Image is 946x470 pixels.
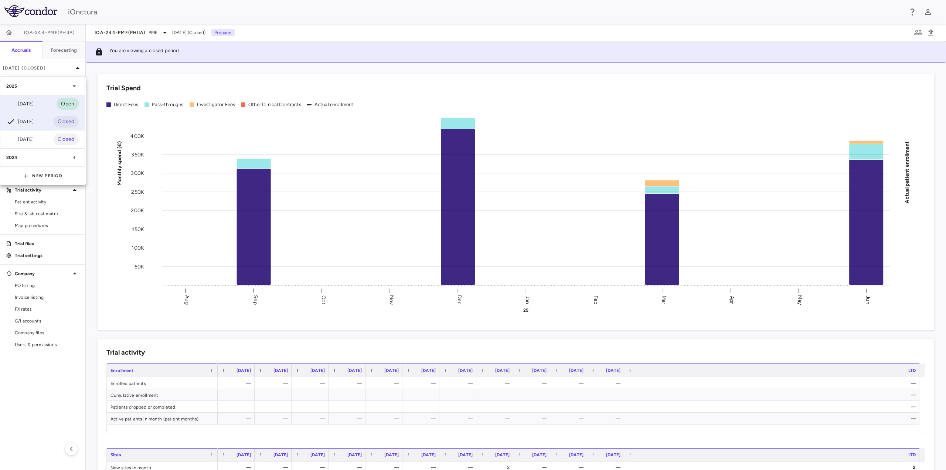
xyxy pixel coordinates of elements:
[6,99,34,108] div: [DATE]
[53,118,79,126] span: Closed
[6,117,34,126] div: [DATE]
[53,135,79,143] span: Closed
[6,135,34,144] div: [DATE]
[0,149,85,166] div: 2024
[6,83,17,89] p: 2025
[57,100,79,108] span: Open
[0,77,85,95] div: 2025
[6,154,18,161] p: 2024
[23,170,62,182] button: New Period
